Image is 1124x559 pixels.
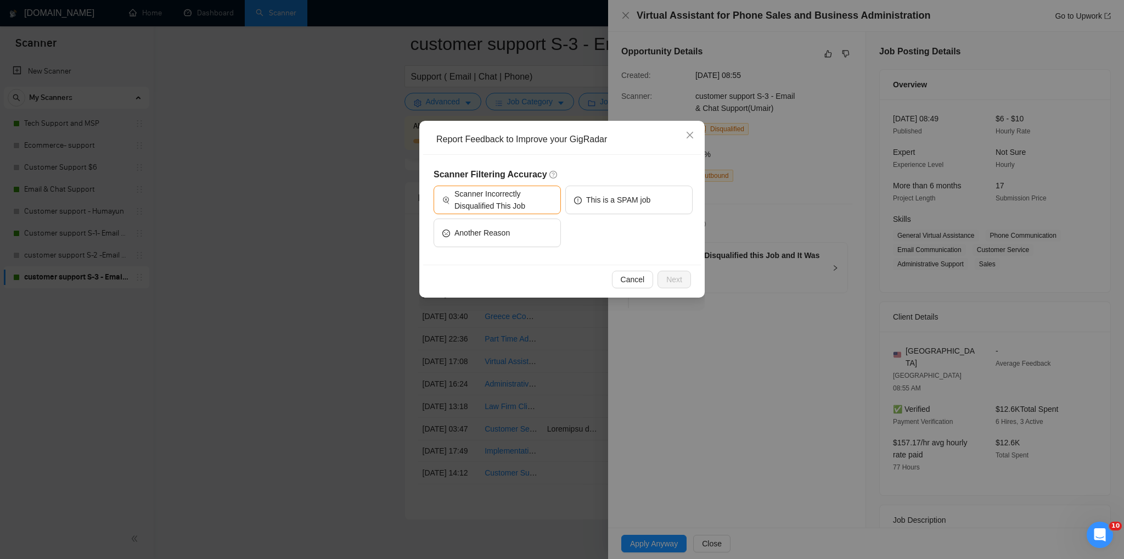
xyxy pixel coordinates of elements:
[436,133,695,146] div: Report Feedback to Improve your GigRadar
[434,186,561,214] button: Scanner Incorrectly Disqualified This Job
[657,271,691,288] button: Next
[442,228,450,237] span: frown
[434,168,693,181] h5: Scanner Filtering Accuracy
[1109,522,1122,530] span: 10
[549,170,558,179] span: question-circle
[685,131,694,139] span: close
[612,271,654,288] button: Cancel
[675,121,705,150] button: Close
[565,186,693,214] button: exclamation-circleThis is a SPAM job
[1087,522,1113,548] iframe: Intercom live chat
[621,273,645,286] span: Cancel
[434,219,561,247] button: frownAnother Reason
[454,227,510,239] span: Another Reason
[454,188,552,212] span: Scanner Incorrectly Disqualified This Job
[574,195,582,204] span: exclamation-circle
[586,194,650,206] span: This is a SPAM job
